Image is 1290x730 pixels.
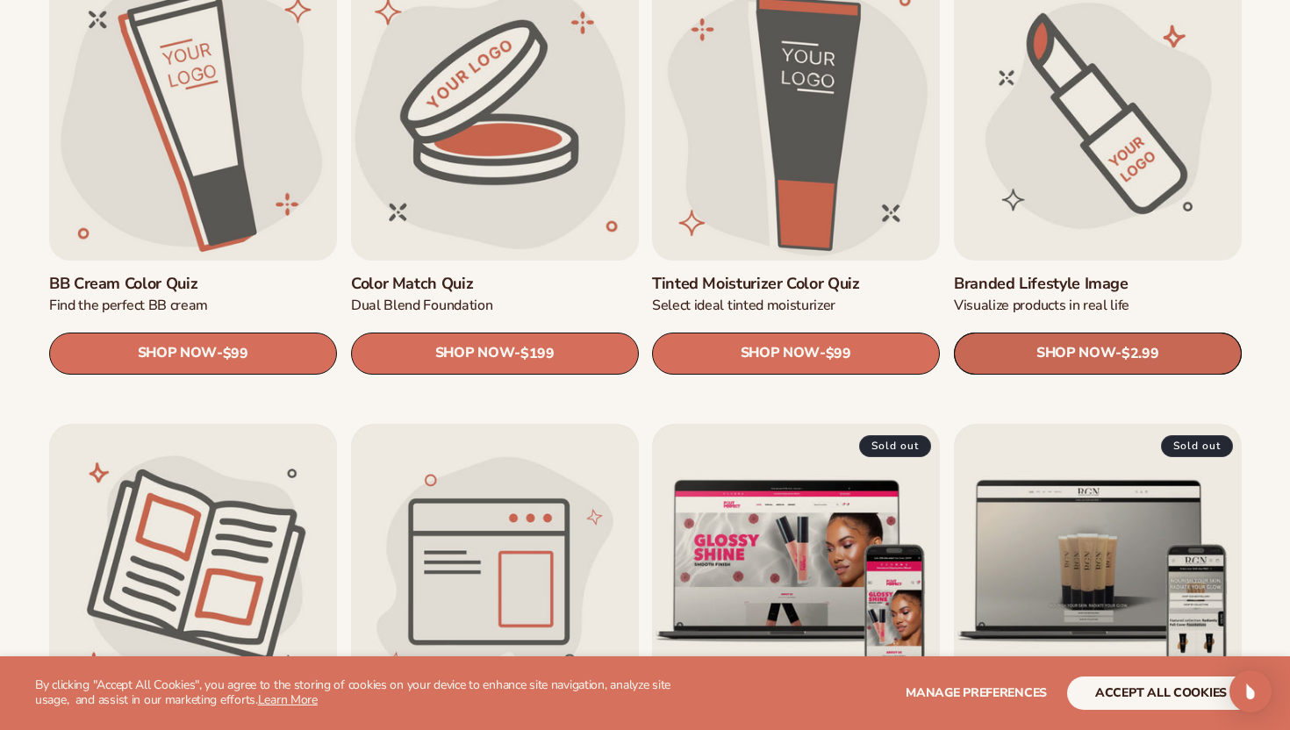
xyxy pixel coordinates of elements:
[906,684,1047,701] span: Manage preferences
[954,333,1242,375] a: SHOP NOW- $2.99
[652,274,940,293] a: Tinted Moisturizer Color Quiz
[35,678,685,708] p: By clicking "Accept All Cookies", you agree to the storing of cookies on your device to enhance s...
[652,333,940,375] a: SHOP NOW- $99
[906,676,1047,710] button: Manage preferences
[1229,670,1272,712] div: Open Intercom Messenger
[49,274,337,293] a: BB Cream Color Quiz
[954,274,1242,293] a: Branded Lifestyle Image
[1067,676,1255,710] button: accept all cookies
[258,691,318,708] a: Learn More
[351,333,639,375] a: SHOP NOW- $199
[351,274,639,293] a: Color Match Quiz
[49,333,337,375] a: SHOP NOW- $99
